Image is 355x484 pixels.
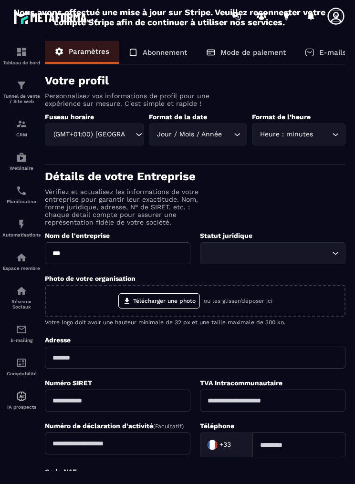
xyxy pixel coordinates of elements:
[2,232,41,237] p: Automatisations
[45,232,110,239] label: Nom de l'entreprise
[13,7,326,27] h2: Nous avons effectué une mise à jour sur Stripe. Veuillez reconnecter votre compte Stripe afin de ...
[16,324,27,335] img: email
[2,299,41,309] p: Réseaux Sociaux
[149,113,207,121] label: Format de la date
[2,199,41,204] p: Planificateur
[200,433,252,457] div: Search for option
[2,211,41,245] a: automationsautomationsAutomatisations
[252,124,345,145] div: Search for option
[143,48,187,57] p: Abonnement
[206,248,330,258] input: Search for option
[2,132,41,137] p: CRM
[16,285,27,297] img: social-network
[45,74,345,87] h4: Votre profil
[2,404,41,410] p: IA prospects
[16,185,27,196] img: scheduler
[45,188,212,226] p: Vérifiez et actualisez les informations de votre entreprise pour garantir leur exactitude. Nom, f...
[200,242,345,264] div: Search for option
[45,92,212,107] p: Personnalisez vos informations de profil pour une expérience sur mesure. C'est simple et rapide !
[204,298,272,304] p: ou les glisser/déposer ici
[2,178,41,211] a: schedulerschedulerPlanificateur
[16,252,27,263] img: automations
[51,129,126,140] span: (GMT+01:00) [GEOGRAPHIC_DATA]
[45,113,94,121] label: Fuseau horaire
[203,435,222,454] img: Country Flag
[200,422,234,430] label: Téléphone
[2,144,41,178] a: automationsautomationsWebinaire
[155,129,224,140] span: Jour / Mois / Année
[2,165,41,171] p: Webinaire
[2,266,41,271] p: Espace membre
[2,278,41,317] a: social-networksocial-networkRéseaux Sociaux
[252,113,311,121] label: Format de l’heure
[69,47,109,56] p: Paramètres
[2,39,41,72] a: formationformationTableau de bord
[16,46,27,58] img: formation
[16,152,27,163] img: automations
[2,111,41,144] a: formationformationCRM
[224,129,231,140] input: Search for option
[16,218,27,230] img: automations
[13,9,99,26] img: logo
[16,391,27,402] img: automations
[118,293,200,309] label: Télécharger une photo
[45,422,184,430] label: Numéro de déclaration d'activité
[16,357,27,369] img: accountant
[2,245,41,278] a: automationsautomationsEspace membre
[149,124,247,145] div: Search for option
[315,129,330,140] input: Search for option
[45,336,71,344] label: Adresse
[45,170,345,183] h4: Détails de votre Entreprise
[2,72,41,111] a: formationformationTunnel de vente / Site web
[2,371,41,376] p: Comptabilité
[2,60,41,65] p: Tableau de bord
[126,129,133,140] input: Search for option
[45,275,136,282] label: Photo de votre organisation
[200,379,282,387] label: TVA Intracommunautaire
[233,438,242,452] input: Search for option
[258,129,315,140] span: Heure : minutes
[220,48,286,57] p: Mode de paiement
[45,379,92,387] label: Numéro SIRET
[16,80,27,91] img: formation
[45,124,144,145] div: Search for option
[45,468,77,475] label: Code NAF
[45,319,345,326] p: Votre logo doit avoir une hauteur minimale de 32 px et une taille maximale de 300 ko.
[200,232,252,239] label: Statut juridique
[2,338,41,343] p: E-mailing
[2,317,41,350] a: emailemailE-mailing
[153,423,184,430] span: (Facultatif)
[16,118,27,130] img: formation
[2,350,41,383] a: accountantaccountantComptabilité
[2,93,41,104] p: Tunnel de vente / Site web
[219,440,231,450] span: +33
